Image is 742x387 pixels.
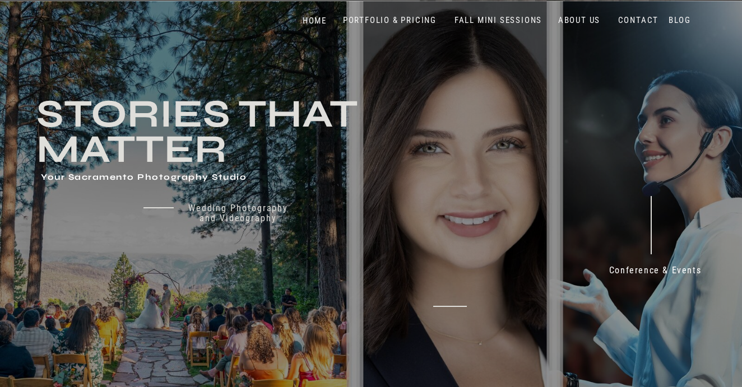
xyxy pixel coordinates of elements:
[387,269,711,377] h2: Don't just take our word for it
[291,16,338,26] a: HOME
[555,15,603,26] a: ABOUT US
[615,15,661,26] a: CONTACT
[601,265,709,281] a: Conference & Events
[180,203,296,234] a: Wedding Photography and Videography
[36,96,433,165] h3: Stories that Matter
[452,15,545,26] a: FALL MINI SESSIONS
[666,15,694,26] a: BLOG
[338,15,441,26] a: PORTFOLIO & PRICING
[41,172,294,184] h1: Your Sacramento Photography Studio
